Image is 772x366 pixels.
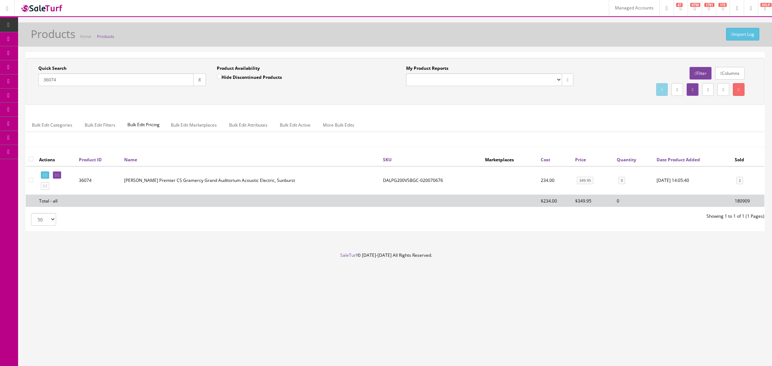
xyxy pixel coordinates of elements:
[538,195,572,207] td: $234.00
[395,213,770,220] div: Showing 1 to 1 of 1 (1 Pages)
[541,157,550,163] a: Cost
[654,166,732,195] td: 2023-10-11 14:05:40
[575,157,586,163] a: Price
[538,166,572,195] td: 234.00
[737,177,743,184] a: 2
[38,73,194,86] input: Search
[165,118,223,132] a: Bulk Edit Marketplaces
[704,3,714,7] span: 1781
[482,153,538,166] th: Marketplaces
[79,157,102,163] a: Product ID
[122,118,165,132] span: Bulk Edit Pricing
[124,157,137,163] a: Name
[619,177,625,184] a: 0
[676,3,683,7] span: 47
[689,67,711,80] a: Filter
[217,74,222,79] input: Hide Discontinued Products
[718,3,727,7] span: 115
[121,166,380,195] td: D'Angelico Premier CS Gramercy Grand Auditorium Acoustic Electric, Sunburst
[726,28,759,41] a: Import Log
[760,3,772,7] span: HELP
[732,153,764,166] th: Sold
[80,34,91,39] a: Home
[38,65,67,72] label: Quick Search
[217,73,282,81] label: Hide Discontinued Products
[31,28,75,40] h1: Products
[76,166,121,195] td: 36074
[274,118,316,132] a: Bulk Edit Active
[340,252,357,258] a: SaleTurf
[572,195,614,207] td: $349.95
[36,195,76,207] td: Total - all
[383,157,392,163] a: SKU
[690,3,700,7] span: 6750
[97,34,114,39] a: Products
[614,195,654,207] td: 0
[20,3,64,13] img: SaleTurf
[732,195,764,207] td: 180909
[317,118,360,132] a: More Bulk Edits
[577,177,593,184] a: 349.95
[217,65,260,72] label: Product Availability
[36,153,76,166] th: Actions
[617,157,636,163] a: Quantity
[657,157,700,163] a: Date Product Added
[406,65,448,72] label: My Product Reports
[715,67,744,80] a: Columns
[26,118,78,132] a: Bulk Edit Categories
[79,118,121,132] a: Bulk Edit Filters
[380,166,482,195] td: DALPG200VSBGC-020070676
[223,118,273,132] a: Bulk Edit Attributes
